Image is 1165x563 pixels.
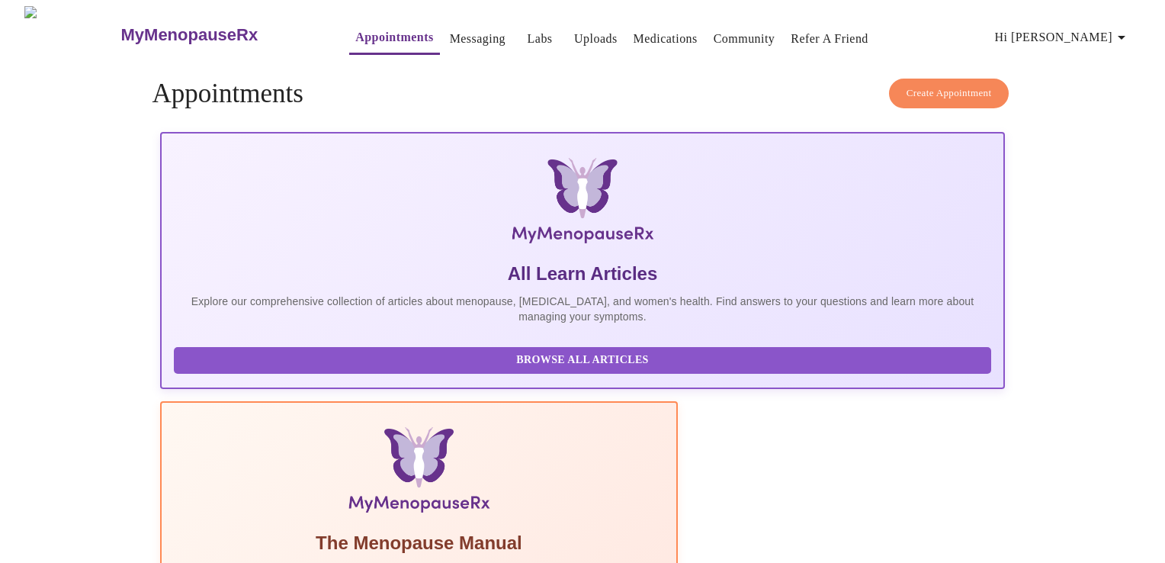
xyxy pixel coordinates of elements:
button: Appointments [349,22,439,55]
h3: MyMenopauseRx [121,25,258,45]
a: Browse All Articles [174,352,996,365]
button: Create Appointment [889,79,1009,108]
button: Medications [627,24,704,54]
h5: The Menopause Manual [174,531,665,555]
a: MyMenopauseRx [119,8,319,62]
a: Refer a Friend [791,28,868,50]
a: Community [714,28,775,50]
h4: Appointments [152,79,1013,109]
button: Refer a Friend [785,24,875,54]
a: Medications [634,28,698,50]
span: Create Appointment [907,85,992,102]
span: Browse All Articles [189,351,977,370]
button: Labs [515,24,564,54]
button: Hi [PERSON_NAME] [989,22,1137,53]
button: Uploads [568,24,624,54]
a: Uploads [574,28,618,50]
p: Explore our comprehensive collection of articles about menopause, [MEDICAL_DATA], and women's hea... [174,294,992,324]
h5: All Learn Articles [174,262,992,286]
a: Labs [528,28,553,50]
img: Menopause Manual [252,427,586,519]
img: MyMenopauseRx Logo [24,6,119,63]
img: MyMenopauseRx Logo [300,158,865,249]
button: Browse All Articles [174,347,992,374]
button: Community [708,24,781,54]
span: Hi [PERSON_NAME] [995,27,1131,48]
a: Messaging [450,28,505,50]
button: Messaging [444,24,512,54]
a: Appointments [355,27,433,48]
